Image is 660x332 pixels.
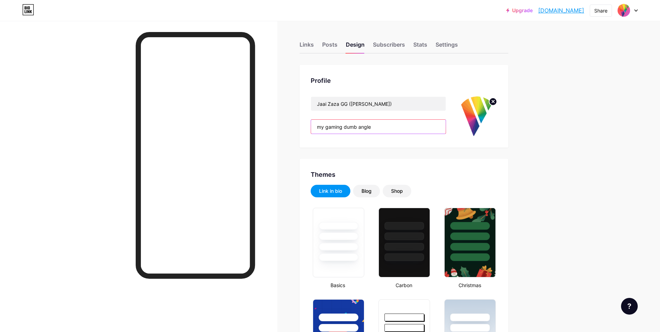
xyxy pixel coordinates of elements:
[506,8,533,13] a: Upgrade
[319,188,342,195] div: Link in bio
[311,120,446,134] input: Bio
[442,282,497,289] div: Christmas
[457,96,497,136] img: Jaai Zaza
[594,7,607,14] div: Share
[311,76,497,85] div: Profile
[322,40,337,53] div: Posts
[413,40,427,53] div: Stats
[346,40,365,53] div: Design
[361,188,372,195] div: Blog
[391,188,403,195] div: Shop
[300,40,314,53] div: Links
[436,40,458,53] div: Settings
[311,170,497,179] div: Themes
[373,40,405,53] div: Subscribers
[311,97,446,111] input: Name
[311,282,365,289] div: Basics
[376,282,431,289] div: Carbon
[538,6,584,15] a: [DOMAIN_NAME]
[617,4,630,17] img: Jaai Zaza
